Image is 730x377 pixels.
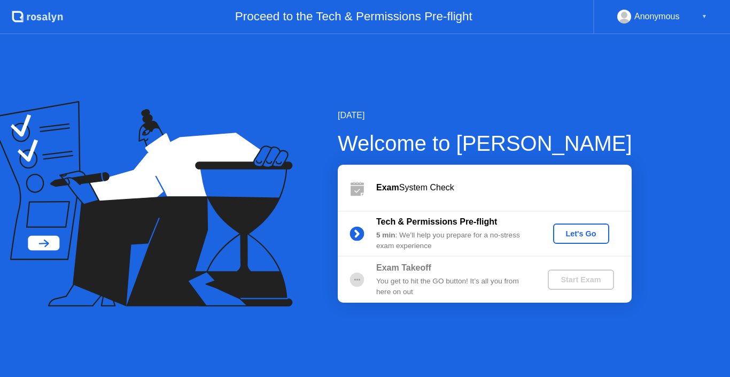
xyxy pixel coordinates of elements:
[548,270,613,290] button: Start Exam
[376,276,530,298] div: You get to hit the GO button! It’s all you from here on out
[338,109,632,122] div: [DATE]
[338,127,632,159] div: Welcome to [PERSON_NAME]
[376,231,395,239] b: 5 min
[376,217,497,226] b: Tech & Permissions Pre-flight
[557,229,605,238] div: Let's Go
[552,275,609,284] div: Start Exam
[376,263,431,272] b: Exam Takeoff
[376,183,399,192] b: Exam
[553,224,609,244] button: Let's Go
[702,10,707,24] div: ▼
[376,181,632,194] div: System Check
[634,10,680,24] div: Anonymous
[376,230,530,252] div: : We’ll help you prepare for a no-stress exam experience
